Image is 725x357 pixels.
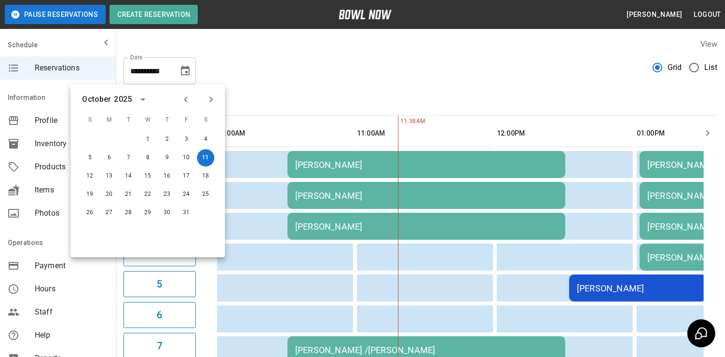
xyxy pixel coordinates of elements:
button: Oct 16, 2025 [158,167,176,185]
div: [PERSON_NAME] [577,283,698,293]
div: [PERSON_NAME] [295,191,558,201]
button: Logout [690,6,725,24]
button: Oct 26, 2025 [81,204,98,221]
th: 10:00AM [217,120,353,147]
button: Oct 1, 2025 [139,131,156,148]
button: Previous month [178,91,194,108]
span: Photos [35,207,108,219]
div: [PERSON_NAME] [295,160,558,170]
span: Grid [668,62,682,73]
button: 5 [123,271,196,297]
button: 6 [123,302,196,328]
button: Oct 2, 2025 [158,131,176,148]
button: Create Reservation [109,5,198,24]
div: 2025 [114,94,132,105]
button: Pause Reservations [5,5,106,24]
span: Reservations [35,62,108,74]
button: Oct 20, 2025 [100,186,118,203]
div: [PERSON_NAME] [295,221,558,232]
span: Profile [35,115,108,126]
span: Items [35,184,108,196]
span: Staff [35,306,108,318]
button: Oct 8, 2025 [139,149,156,166]
th: 12:00PM [497,120,633,147]
button: [PERSON_NAME] [623,6,686,24]
button: Oct 10, 2025 [178,149,195,166]
span: S [81,110,98,130]
button: Next month [203,91,219,108]
button: Oct 28, 2025 [120,204,137,221]
button: Oct 6, 2025 [100,149,118,166]
button: Oct 14, 2025 [120,167,137,185]
button: Oct 25, 2025 [197,186,214,203]
button: Oct 13, 2025 [100,167,118,185]
button: Oct 30, 2025 [158,204,176,221]
button: Oct 4, 2025 [197,131,214,148]
h6: 6 [157,307,162,323]
th: 11:00AM [357,120,493,147]
button: Oct 9, 2025 [158,149,176,166]
button: Oct 12, 2025 [81,167,98,185]
span: F [178,110,195,130]
span: Inventory [35,138,108,150]
span: W [139,110,156,130]
button: Oct 11, 2025 [197,149,214,166]
span: 11:38AM [398,117,400,126]
div: October [82,94,111,105]
button: Oct 3, 2025 [178,131,195,148]
button: Oct 5, 2025 [81,149,98,166]
div: inventory tabs [123,92,717,115]
span: T [120,110,137,130]
button: Oct 23, 2025 [158,186,176,203]
button: Oct 24, 2025 [178,186,195,203]
button: Oct 19, 2025 [81,186,98,203]
label: View [700,40,717,49]
img: logo [339,10,392,19]
span: Payment [35,260,108,272]
button: Oct 22, 2025 [139,186,156,203]
button: Oct 17, 2025 [178,167,195,185]
button: Oct 21, 2025 [120,186,137,203]
button: calendar view is open, switch to year view [135,91,151,108]
button: Oct 7, 2025 [120,149,137,166]
button: Oct 31, 2025 [178,204,195,221]
button: Oct 29, 2025 [139,204,156,221]
span: Hours [35,283,108,295]
h6: 7 [157,338,162,354]
span: T [158,110,176,130]
span: Help [35,330,108,341]
button: Oct 15, 2025 [139,167,156,185]
button: Oct 27, 2025 [100,204,118,221]
button: Choose date, selected date is Oct 11, 2025 [176,61,195,81]
span: Products [35,161,108,173]
span: M [100,110,118,130]
button: Oct 18, 2025 [197,167,214,185]
div: [PERSON_NAME] /[PERSON_NAME] [295,345,558,355]
span: List [704,62,717,73]
span: S [197,110,214,130]
h6: 5 [157,276,162,292]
